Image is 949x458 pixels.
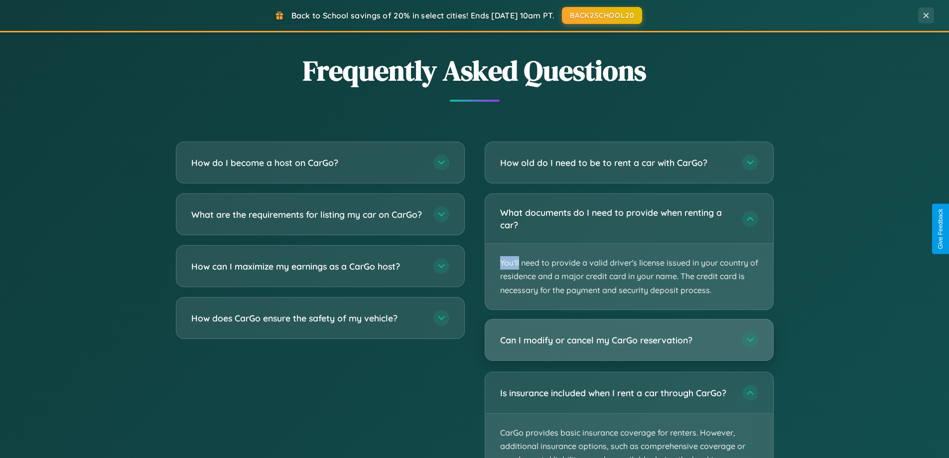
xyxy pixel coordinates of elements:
h3: How do I become a host on CarGo? [191,156,423,169]
h3: What are the requirements for listing my car on CarGo? [191,208,423,221]
h3: Is insurance included when I rent a car through CarGo? [500,387,732,399]
h3: What documents do I need to provide when renting a car? [500,206,732,231]
h3: How does CarGo ensure the safety of my vehicle? [191,312,423,324]
p: You'll need to provide a valid driver's license issued in your country of residence and a major c... [485,244,773,309]
h3: How old do I need to be to rent a car with CarGo? [500,156,732,169]
h3: How can I maximize my earnings as a CarGo host? [191,260,423,273]
h2: Frequently Asked Questions [176,51,774,90]
div: Give Feedback [937,209,944,249]
span: Back to School savings of 20% in select cities! Ends [DATE] 10am PT. [291,10,554,20]
h3: Can I modify or cancel my CarGo reservation? [500,334,732,346]
button: BACK2SCHOOL20 [562,7,642,24]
